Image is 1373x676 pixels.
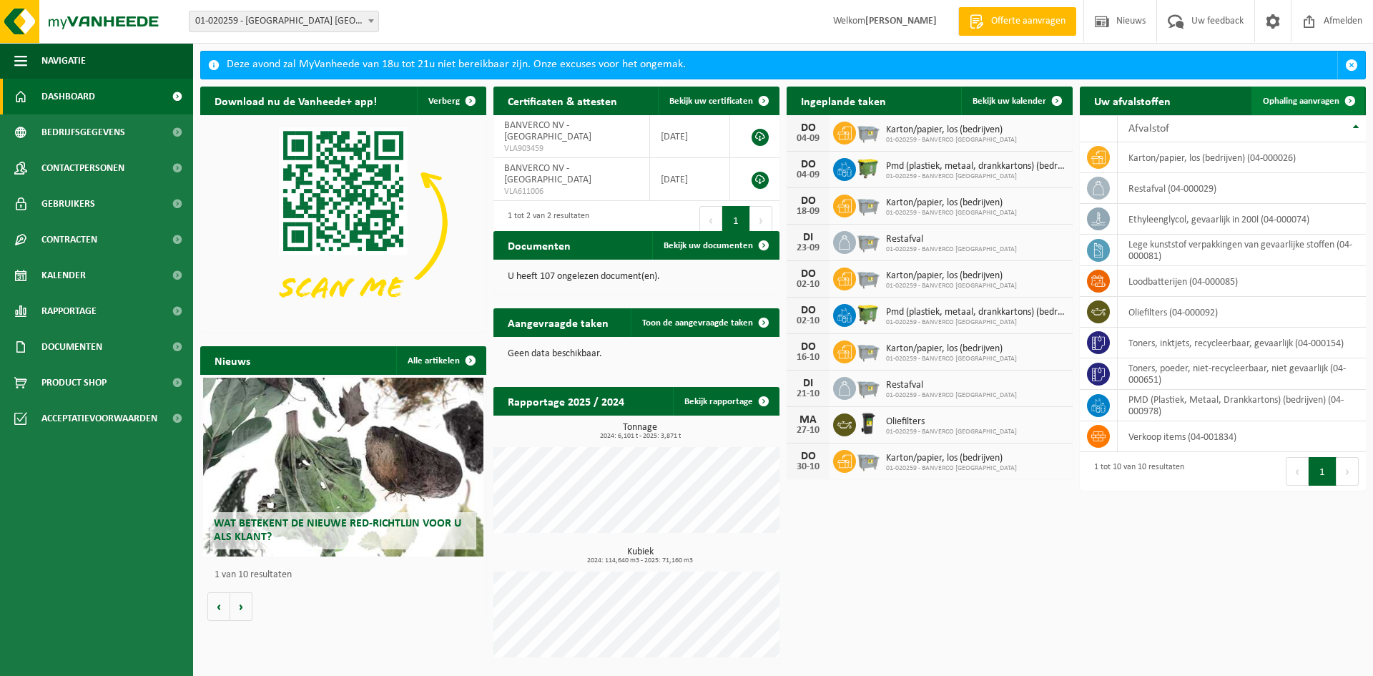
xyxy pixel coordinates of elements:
[501,557,779,564] span: 2024: 114,640 m3 - 2025: 71,160 m3
[1118,328,1366,358] td: toners, inktjets, recycleerbaar, gevaarlijk (04-000154)
[886,282,1017,290] span: 01-020259 - BANVERCO [GEOGRAPHIC_DATA]
[886,209,1017,217] span: 01-020259 - BANVERCO [GEOGRAPHIC_DATA]
[856,448,880,472] img: WB-2500-GAL-GY-01
[794,316,822,326] div: 02-10
[664,241,753,250] span: Bekijk uw documenten
[501,205,589,236] div: 1 tot 2 van 2 resultaten
[41,293,97,329] span: Rapportage
[794,268,822,280] div: DO
[794,134,822,144] div: 04-09
[493,87,631,114] h2: Certificaten & attesten
[856,302,880,326] img: WB-1100-HPE-GN-50
[1309,457,1337,486] button: 1
[787,87,900,114] h2: Ingeplande taken
[493,308,623,336] h2: Aangevraagde taken
[41,258,86,293] span: Kalender
[794,243,822,253] div: 23-09
[988,14,1069,29] span: Offerte aanvragen
[1118,390,1366,421] td: PMD (Plastiek, Metaal, Drankkartons) (bedrijven) (04-000978)
[230,592,252,621] button: Volgende
[493,387,639,415] h2: Rapportage 2025 / 2024
[504,143,639,155] span: VLA903459
[886,318,1066,327] span: 01-020259 - BANVERCO [GEOGRAPHIC_DATA]
[41,329,102,365] span: Documenten
[856,119,880,144] img: WB-2500-GAL-GY-01
[1118,235,1366,266] td: lege kunststof verpakkingen van gevaarlijke stoffen (04-000081)
[200,346,265,374] h2: Nieuws
[865,16,937,26] strong: [PERSON_NAME]
[190,11,378,31] span: 01-020259 - BANVERCO NV - OOSTENDE
[1128,123,1169,134] span: Afvalstof
[794,207,822,217] div: 18-09
[794,378,822,389] div: DI
[1087,456,1184,487] div: 1 tot 10 van 10 resultaten
[1286,457,1309,486] button: Previous
[856,156,880,180] img: WB-1100-HPE-GN-50
[501,433,779,440] span: 2024: 6,101 t - 2025: 3,871 t
[886,161,1066,172] span: Pmd (plastiek, metaal, drankkartons) (bedrijven)
[886,172,1066,181] span: 01-020259 - BANVERCO [GEOGRAPHIC_DATA]
[856,192,880,217] img: WB-2500-GAL-GY-01
[722,206,750,235] button: 1
[794,159,822,170] div: DO
[215,570,479,580] p: 1 van 10 resultaten
[1118,204,1366,235] td: ethyleenglycol, gevaarlijk in 200l (04-000074)
[41,43,86,79] span: Navigatie
[41,401,157,436] span: Acceptatievoorwaarden
[886,136,1017,144] span: 01-020259 - BANVERCO [GEOGRAPHIC_DATA]
[886,380,1017,391] span: Restafval
[417,87,485,115] button: Verberg
[501,547,779,564] h3: Kubiek
[207,592,230,621] button: Vorige
[886,245,1017,254] span: 01-020259 - BANVERCO [GEOGRAPHIC_DATA]
[41,114,125,150] span: Bedrijfsgegevens
[41,222,97,258] span: Contracten
[504,120,591,142] span: BANVERCO NV - [GEOGRAPHIC_DATA]
[794,462,822,472] div: 30-10
[856,265,880,290] img: WB-2500-GAL-GY-01
[504,163,591,185] span: BANVERCO NV - [GEOGRAPHIC_DATA]
[886,343,1017,355] span: Karton/papier, los (bedrijven)
[41,150,124,186] span: Contactpersonen
[886,355,1017,363] span: 01-020259 - BANVERCO [GEOGRAPHIC_DATA]
[794,389,822,399] div: 21-10
[508,272,765,282] p: U heeft 107 ongelezen document(en).
[699,206,722,235] button: Previous
[200,115,486,330] img: Download de VHEPlus App
[794,426,822,436] div: 27-10
[856,411,880,436] img: WB-0240-HPE-BK-01
[669,97,753,106] span: Bekijk uw certificaten
[961,87,1071,115] a: Bekijk uw kalender
[1337,457,1359,486] button: Next
[886,270,1017,282] span: Karton/papier, los (bedrijven)
[794,451,822,462] div: DO
[794,195,822,207] div: DO
[1118,142,1366,173] td: karton/papier, los (bedrijven) (04-000026)
[673,387,778,416] a: Bekijk rapportage
[794,414,822,426] div: MA
[1118,358,1366,390] td: toners, poeder, niet-recycleerbaar, niet gevaarlijk (04-000651)
[504,186,639,197] span: VLA611006
[794,122,822,134] div: DO
[794,305,822,316] div: DO
[501,423,779,440] h3: Tonnage
[886,416,1017,428] span: Oliefilters
[886,234,1017,245] span: Restafval
[973,97,1046,106] span: Bekijk uw kalender
[652,231,778,260] a: Bekijk uw documenten
[1118,266,1366,297] td: loodbatterijen (04-000085)
[856,338,880,363] img: WB-2500-GAL-GY-01
[794,280,822,290] div: 02-10
[886,124,1017,136] span: Karton/papier, los (bedrijven)
[493,231,585,259] h2: Documenten
[1118,297,1366,328] td: oliefilters (04-000092)
[41,79,95,114] span: Dashboard
[856,375,880,399] img: WB-2500-GAL-GY-01
[794,353,822,363] div: 16-10
[658,87,778,115] a: Bekijk uw certificaten
[227,52,1337,79] div: Deze avond zal MyVanheede van 18u tot 21u niet bereikbaar zijn. Onze excuses voor het ongemak.
[203,378,483,557] a: Wat betekent de nieuwe RED-richtlijn voor u als klant?
[1263,97,1339,106] span: Ophaling aanvragen
[1118,421,1366,452] td: verkoop items (04-001834)
[794,170,822,180] div: 04-09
